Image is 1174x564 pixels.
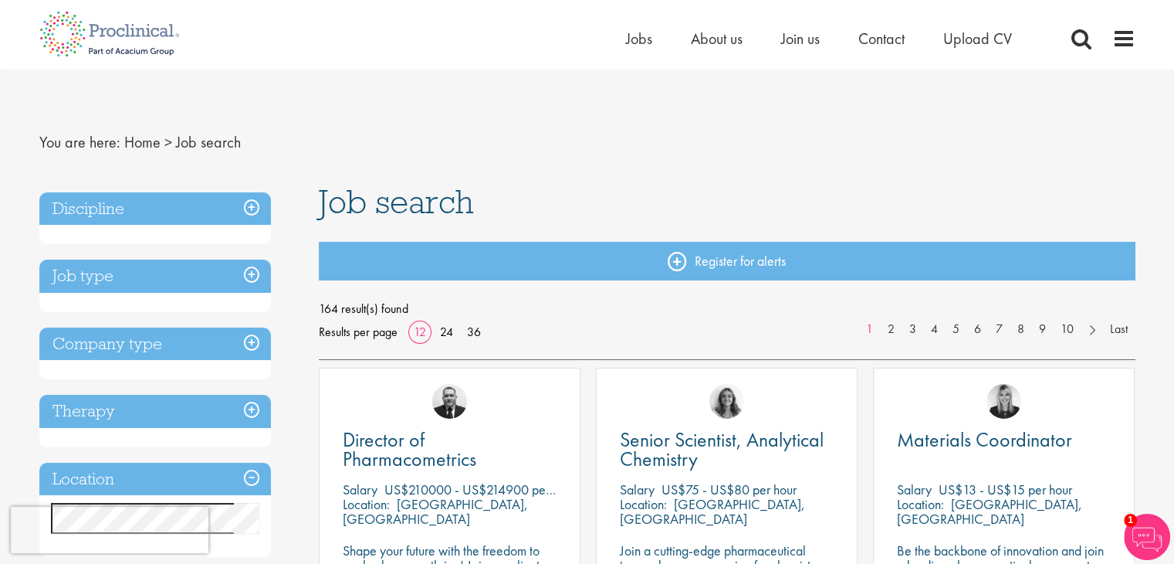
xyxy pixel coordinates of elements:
span: You are here: [39,132,120,152]
a: 24 [435,324,458,340]
a: Materials Coordinator [897,430,1111,450]
h3: Therapy [39,395,271,428]
img: Janelle Jones [986,384,1021,419]
p: US$75 - US$80 per hour [661,481,797,498]
a: 9 [1031,321,1054,338]
a: 3 [902,321,924,338]
a: Register for alerts [319,242,1135,280]
a: Jobs [626,29,652,49]
a: 12 [408,324,431,340]
span: Results per page [319,321,398,344]
img: Jackie Cerchio [709,384,744,419]
h3: Company type [39,328,271,361]
span: Director of Pharmacometrics [343,426,476,472]
a: Contact [858,29,905,49]
a: 1 [858,321,881,338]
span: > [164,132,172,152]
span: Location: [343,495,390,513]
img: Jakub Hanas [432,384,467,419]
p: US$210000 - US$214900 per annum [384,481,587,498]
a: Senior Scientist, Analytical Chemistry [620,430,834,469]
span: 1 [1124,514,1137,527]
span: Senior Scientist, Analytical Chemistry [620,426,824,472]
a: 7 [988,321,1010,338]
h3: Discipline [39,192,271,226]
a: breadcrumb link [124,132,161,152]
a: 10 [1053,321,1081,338]
iframe: reCAPTCHA [11,507,208,553]
span: 164 result(s) found [319,297,1135,321]
p: US$13 - US$15 per hour [939,481,1072,498]
h3: Location [39,463,271,496]
span: Salary [620,481,655,498]
p: [GEOGRAPHIC_DATA], [GEOGRAPHIC_DATA] [897,495,1082,528]
a: 5 [945,321,967,338]
p: [GEOGRAPHIC_DATA], [GEOGRAPHIC_DATA] [620,495,805,528]
a: Last [1102,321,1135,338]
span: Job search [176,132,241,152]
a: Director of Pharmacometrics [343,430,557,469]
img: Chatbot [1124,514,1170,560]
span: Location: [620,495,667,513]
a: 4 [923,321,946,338]
a: 8 [1010,321,1032,338]
a: 2 [880,321,902,338]
span: Job search [319,181,474,223]
span: Location: [897,495,944,513]
a: 36 [462,324,486,340]
p: [GEOGRAPHIC_DATA], [GEOGRAPHIC_DATA] [343,495,528,528]
span: Salary [343,481,377,498]
a: About us [691,29,743,49]
a: Join us [781,29,820,49]
a: 6 [966,321,989,338]
span: Materials Coordinator [897,426,1072,453]
a: Upload CV [943,29,1012,49]
h3: Job type [39,260,271,293]
span: Salary [897,481,932,498]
